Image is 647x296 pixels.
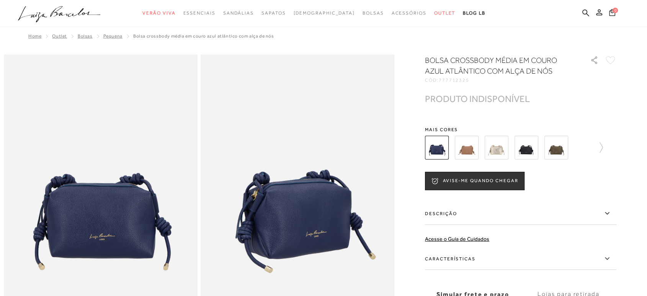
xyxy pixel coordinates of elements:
[455,136,479,160] img: BOLSA CROSSBODY MÉDIA EM COURO DOURADO COM ALÇA DE NÓS
[613,8,618,13] span: 0
[434,10,456,16] span: Outlet
[425,248,616,270] label: Características
[544,136,568,160] img: BOLSA CROSSBODY MÉDIA EM COURO VERDE TOMILHO COM ALÇA DE NÓS
[183,6,215,20] a: categoryNavScreenReaderText
[103,33,123,39] a: Pequena
[607,8,618,19] button: 0
[293,6,355,20] a: noSubCategoriesText
[485,136,508,160] img: BOLSA CROSSBODY MÉDIA EM COURO DOURADO COM ALÇA DE NÓS
[293,10,355,16] span: [DEMOGRAPHIC_DATA]
[52,33,67,39] a: Outlet
[439,77,469,83] span: 777712325
[223,10,254,16] span: Sandálias
[392,10,426,16] span: Acessórios
[261,10,286,16] span: Sapatos
[78,33,93,39] a: Bolsas
[425,202,616,225] label: Descrição
[183,10,215,16] span: Essenciais
[425,95,530,103] div: PRODUTO INDISPONÍVEL
[425,78,578,82] div: CÓD:
[142,6,175,20] a: categoryNavScreenReaderText
[463,10,485,16] span: BLOG LB
[363,6,384,20] a: categoryNavScreenReaderText
[425,236,489,242] a: Acesse o Guia de Cuidados
[515,136,538,160] img: BOLSA CROSSBODY MÉDIA EM COURO PRETO COM ALÇA DE NÓS
[28,33,41,39] a: Home
[142,10,175,16] span: Verão Viva
[261,6,286,20] a: categoryNavScreenReaderText
[463,6,485,20] a: BLOG LB
[392,6,426,20] a: categoryNavScreenReaderText
[425,172,524,190] button: AVISE-ME QUANDO CHEGAR
[363,10,384,16] span: Bolsas
[133,33,274,39] span: BOLSA CROSSBODY MÉDIA EM COURO AZUL ATLÂNTICO COM ALÇA DE NÓS
[425,136,449,160] img: BOLSA CROSSBODY MÉDIA EM COURO AZUL ATLÂNTICO COM ALÇA DE NÓS
[425,55,569,76] h1: BOLSA CROSSBODY MÉDIA EM COURO AZUL ATLÂNTICO COM ALÇA DE NÓS
[434,6,456,20] a: categoryNavScreenReaderText
[223,6,254,20] a: categoryNavScreenReaderText
[425,127,616,132] span: Mais cores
